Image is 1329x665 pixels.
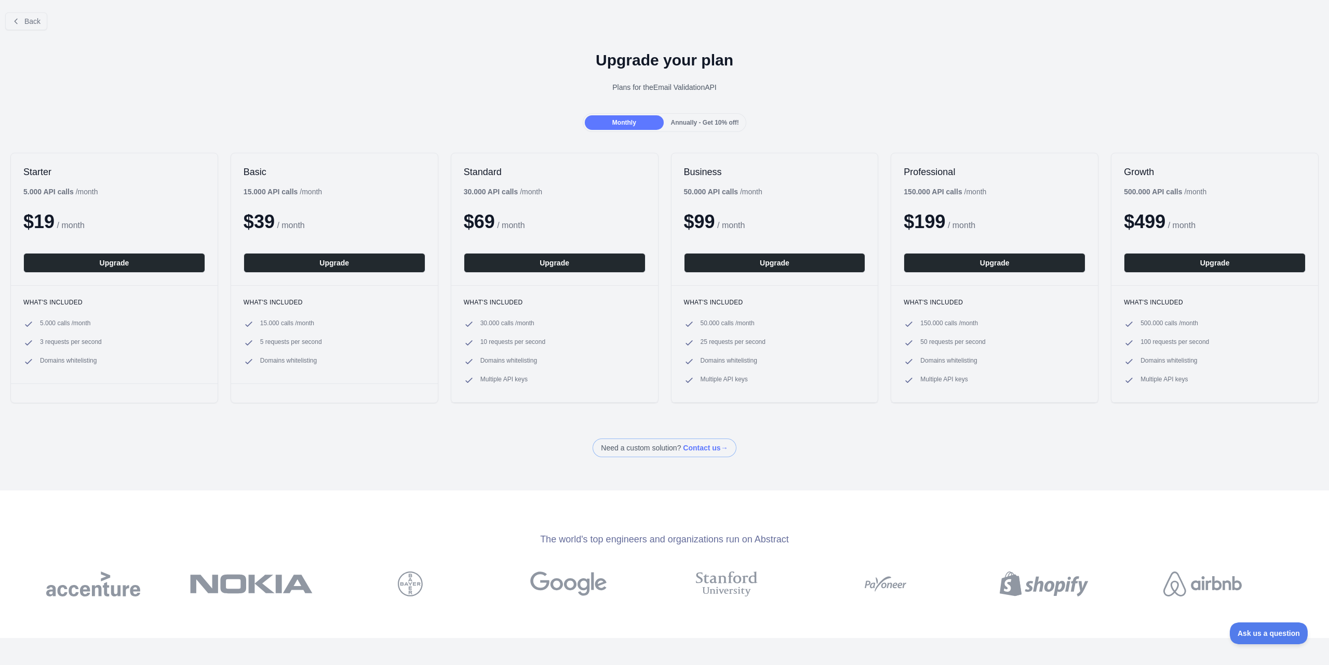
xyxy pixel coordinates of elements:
[684,166,866,178] h2: Business
[904,166,1085,178] h2: Professional
[464,166,646,178] h2: Standard
[904,188,962,196] b: 150.000 API calls
[684,211,715,232] span: $ 99
[904,187,986,197] div: / month
[1230,622,1308,644] iframe: Toggle Customer Support
[904,211,945,232] span: $ 199
[684,187,762,197] div: / month
[684,188,739,196] b: 50.000 API calls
